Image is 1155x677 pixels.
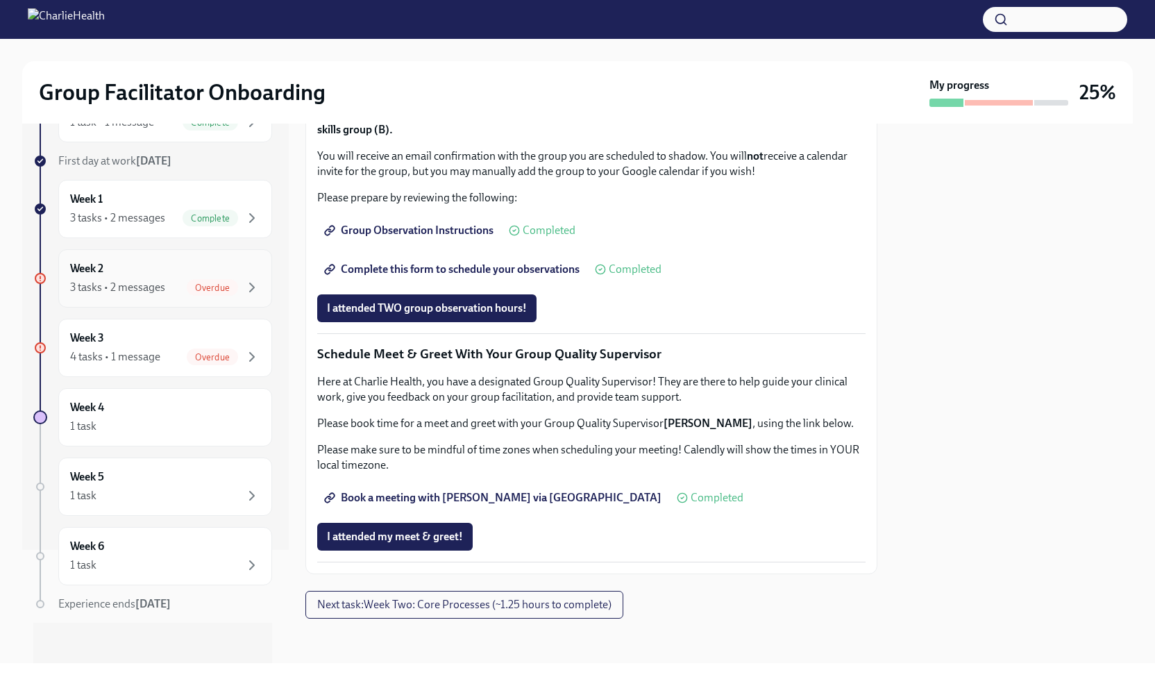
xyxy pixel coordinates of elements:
div: 3 tasks • 2 messages [70,280,165,295]
a: Week 13 tasks • 2 messagesComplete [33,180,272,238]
a: Group Observation Instructions [317,217,503,244]
span: Completed [523,225,575,236]
h2: Group Facilitator Onboarding [39,78,326,106]
p: Here at Charlie Health, you have a designated Group Quality Supervisor! They are there to help gu... [317,374,866,405]
a: Book a meeting with [PERSON_NAME] via [GEOGRAPHIC_DATA] [317,484,671,512]
p: Schedule Meet & Greet With Your Group Quality Supervisor [317,345,866,363]
span: First day at work [58,154,171,167]
button: I attended my meet & greet! [317,523,473,551]
div: 1 task [70,419,96,434]
div: 3 tasks • 2 messages [70,210,165,226]
strong: not [747,149,764,162]
a: Week 34 tasks • 1 messageOverdue [33,319,272,377]
span: Completed [609,264,661,275]
span: Experience ends [58,597,171,610]
p: Please prepare by reviewing the following: [317,190,866,206]
a: Complete this form to schedule your observations [317,256,589,283]
span: Overdue [187,352,238,362]
p: Please book time for a meet and greet with your Group Quality Supervisor , using the link below. [317,416,866,431]
h6: Week 3 [70,331,104,346]
a: Week 61 task [33,527,272,585]
a: Week 41 task [33,388,272,446]
p: Please make sure to be mindful of time zones when scheduling your meeting! Calendly will show the... [317,442,866,473]
span: Completed [691,492,743,503]
strong: [PERSON_NAME] [664,417,752,430]
strong: Please submit the form 2 times to sign up for 2 seperate groups. You will shadow one process grou... [317,108,850,136]
button: Next task:Week Two: Core Processes (~1.25 hours to complete) [305,591,623,619]
div: 1 task [70,558,96,573]
strong: [DATE] [135,597,171,610]
span: I attended TWO group observation hours! [327,301,527,315]
span: Group Observation Instructions [327,224,494,237]
h6: Week 6 [70,539,104,554]
span: Overdue [187,283,238,293]
p: You will receive an email confirmation with the group you are scheduled to shadow. You will recei... [317,149,866,179]
span: Book a meeting with [PERSON_NAME] via [GEOGRAPHIC_DATA] [327,491,661,505]
span: Complete [183,213,238,224]
img: CharlieHealth [28,8,105,31]
h6: Week 1 [70,192,103,207]
button: I attended TWO group observation hours! [317,294,537,322]
strong: [DATE] [136,154,171,167]
h6: Week 2 [70,261,103,276]
a: Week 51 task [33,458,272,516]
h3: 25% [1079,80,1116,105]
h6: Week 5 [70,469,104,485]
div: 4 tasks • 1 message [70,349,160,365]
span: I attended my meet & greet! [327,530,463,544]
h6: Week 4 [70,400,104,415]
div: 1 task [70,488,96,503]
strong: My progress [929,78,989,93]
span: Complete this form to schedule your observations [327,262,580,276]
span: Next task : Week Two: Core Processes (~1.25 hours to complete) [317,598,612,612]
a: Week 23 tasks • 2 messagesOverdue [33,249,272,308]
a: First day at work[DATE] [33,153,272,169]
